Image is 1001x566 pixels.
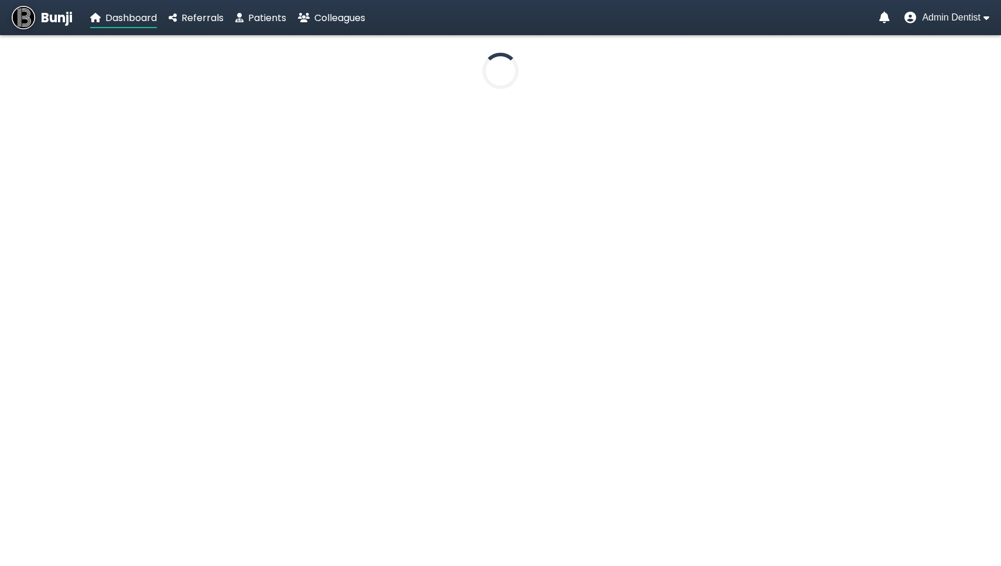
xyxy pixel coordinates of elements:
[922,12,981,23] span: Admin Dentist
[314,11,365,25] span: Colleagues
[105,11,157,25] span: Dashboard
[235,11,286,25] a: Patients
[41,8,73,28] span: Bunji
[12,6,73,29] a: Bunji
[298,11,365,25] a: Colleagues
[12,6,35,29] img: Bunji Dental Referral Management
[904,12,989,23] button: User menu
[181,11,224,25] span: Referrals
[879,12,890,23] a: Notifications
[169,11,224,25] a: Referrals
[248,11,286,25] span: Patients
[90,11,157,25] a: Dashboard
